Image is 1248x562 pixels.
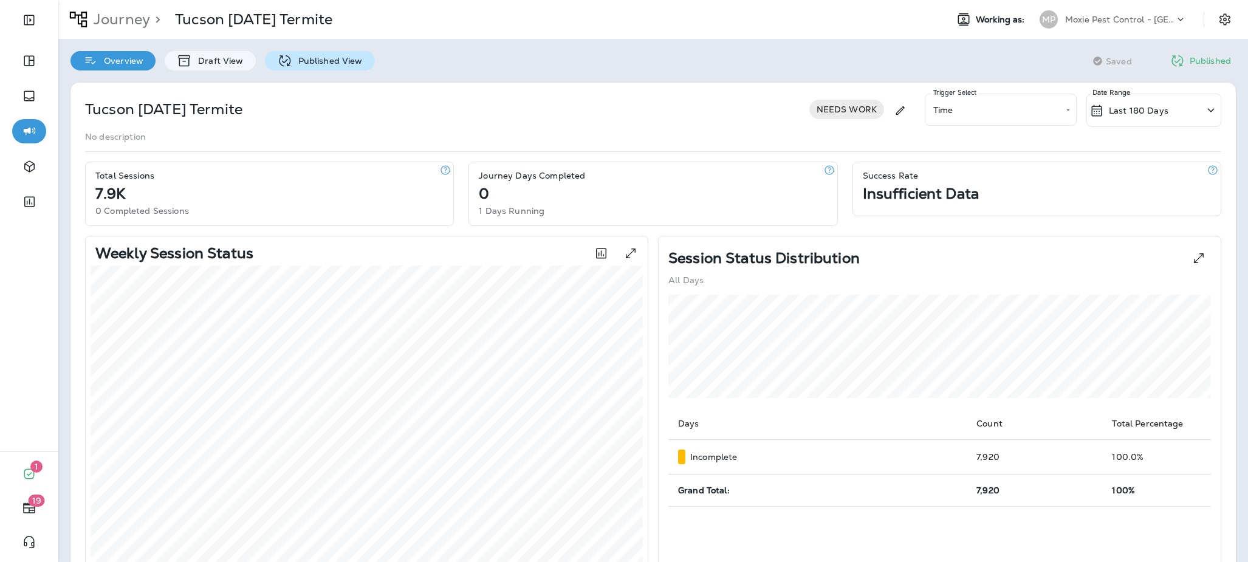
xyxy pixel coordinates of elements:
p: Journey [89,10,150,29]
div: Tucson September 2025 Termite [175,10,332,29]
label: Trigger Select [933,88,977,97]
button: 1 [12,462,46,486]
button: View graph expanded to full screen [619,241,643,266]
p: Tucson [DATE] Termite [175,10,332,29]
th: Days [668,408,967,440]
span: Grand Total: [678,485,730,496]
td: 100.0 % [1102,440,1211,475]
span: 100% [1112,485,1135,496]
p: Overview [98,56,143,66]
p: 0 Completed Sessions [95,206,189,216]
button: Expand Sidebar [12,8,46,32]
p: > [150,10,160,29]
p: 1 Days Running [479,206,544,216]
button: 19 [12,496,46,520]
p: 0 [479,189,489,199]
td: 7,920 [967,440,1102,475]
p: Last 180 Days [1109,106,1168,115]
div: Edit [889,94,911,127]
button: Toggle between session count and session percentage [589,241,614,266]
p: Journey Days Completed [479,171,585,180]
th: Count [967,408,1102,440]
p: Published [1190,56,1231,66]
p: No description [85,132,146,142]
th: Total Percentage [1102,408,1211,440]
span: Saved [1106,57,1132,66]
p: 7.9K [95,189,126,199]
p: Tucson September 2025 Termite [85,100,242,119]
button: View Pie expanded to full screen [1187,246,1211,270]
p: Insufficient Data [863,189,979,199]
p: Moxie Pest Control - [GEOGRAPHIC_DATA] [1065,15,1174,24]
p: Incomplete [690,452,737,462]
span: Working as: [976,15,1027,25]
p: Draft View [192,56,243,66]
div: MP [1040,10,1058,29]
span: 19 [29,495,45,507]
p: All Days [668,275,704,285]
span: 1 [30,461,43,473]
p: Success Rate [863,171,919,180]
div: Time [925,94,1077,126]
span: 7,920 [976,485,999,496]
p: Total Sessions [95,171,154,180]
p: Weekly Session Status [95,248,253,258]
span: NEEDS WORK [809,105,884,114]
button: Settings [1214,9,1236,30]
p: Date Range [1092,87,1132,97]
p: Published View [292,56,363,66]
p: Session Status Distribution [668,253,860,263]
